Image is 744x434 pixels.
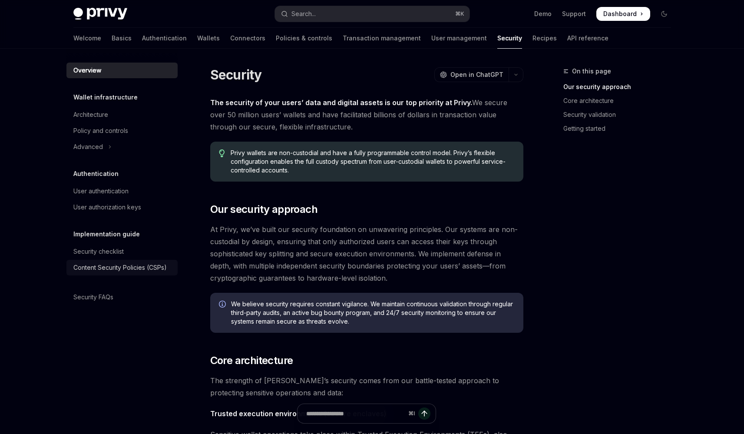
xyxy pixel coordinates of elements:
[231,300,515,326] span: We believe security requires constant vigilance. We maintain continuous validation through regula...
[231,149,514,175] span: Privy wallets are non-custodial and have a fully programmable control model. Privy’s flexible con...
[73,28,101,49] a: Welcome
[563,94,678,108] a: Core architecture
[210,354,293,368] span: Core architecture
[210,98,472,107] strong: The security of your users’ data and digital assets is our top priority at Privy.
[497,28,522,49] a: Security
[450,70,503,79] span: Open in ChatGPT
[276,28,332,49] a: Policies & controls
[66,107,178,123] a: Architecture
[73,169,119,179] h5: Authentication
[73,142,103,152] div: Advanced
[563,80,678,94] a: Our security approach
[66,63,178,78] a: Overview
[73,292,113,302] div: Security FAQs
[343,28,421,49] a: Transaction management
[73,202,141,212] div: User authorization keys
[73,246,124,257] div: Security checklist
[66,289,178,305] a: Security FAQs
[596,7,650,21] a: Dashboard
[210,67,262,83] h1: Security
[210,202,317,216] span: Our security approach
[275,6,470,22] button: Open search
[563,108,678,122] a: Security validation
[434,67,509,82] button: Open in ChatGPT
[431,28,487,49] a: User management
[291,9,316,19] div: Search...
[73,65,101,76] div: Overview
[572,66,611,76] span: On this page
[532,28,557,49] a: Recipes
[534,10,552,18] a: Demo
[73,92,138,103] h5: Wallet infrastructure
[73,109,108,120] div: Architecture
[230,28,265,49] a: Connectors
[66,260,178,275] a: Content Security Policies (CSPs)
[562,10,586,18] a: Support
[73,186,129,196] div: User authentication
[567,28,608,49] a: API reference
[66,123,178,139] a: Policy and controls
[563,122,678,136] a: Getting started
[603,10,637,18] span: Dashboard
[210,96,523,133] span: We secure over 50 million users’ wallets and have facilitated billions of dollars in transaction ...
[657,7,671,21] button: Toggle dark mode
[197,28,220,49] a: Wallets
[73,8,127,20] img: dark logo
[210,374,523,399] span: The strength of [PERSON_NAME]’s security comes from our battle-tested approach to protecting sens...
[142,28,187,49] a: Authentication
[73,126,128,136] div: Policy and controls
[219,301,228,309] svg: Info
[66,199,178,215] a: User authorization keys
[418,407,430,420] button: Send message
[66,139,178,155] button: Toggle Advanced section
[73,229,140,239] h5: Implementation guide
[210,223,523,284] span: At Privy, we’ve built our security foundation on unwavering principles. Our systems are non-custo...
[112,28,132,49] a: Basics
[66,183,178,199] a: User authentication
[219,149,225,157] svg: Tip
[455,10,464,17] span: ⌘ K
[73,262,167,273] div: Content Security Policies (CSPs)
[306,404,405,423] input: Ask a question...
[66,244,178,259] a: Security checklist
